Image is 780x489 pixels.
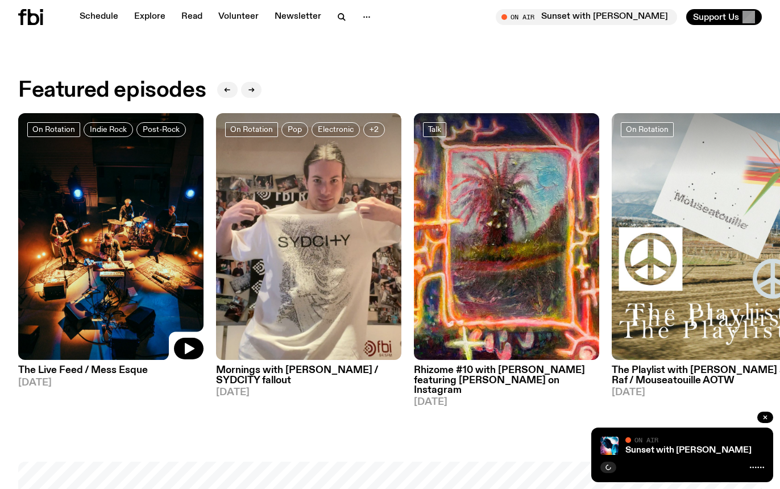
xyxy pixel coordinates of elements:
span: Post-Rock [143,125,180,134]
span: Talk [428,125,441,134]
h3: The Live Feed / Mess Esque [18,366,204,375]
a: Volunteer [211,9,265,25]
a: Pop [281,122,308,137]
span: Support Us [693,12,739,22]
a: Newsletter [268,9,328,25]
h3: Rhizome #10 with [PERSON_NAME] featuring [PERSON_NAME] on Instagram [414,366,599,395]
a: On Rotation [27,122,80,137]
span: Pop [288,125,302,134]
span: [DATE] [414,397,599,407]
span: On Rotation [626,125,669,134]
span: +2 [370,125,379,134]
button: On AirSunset with [PERSON_NAME] [496,9,677,25]
h2: Featured episodes [18,80,206,101]
a: Explore [127,9,172,25]
a: The Live Feed / Mess Esque[DATE] [18,360,204,387]
span: [DATE] [216,388,401,397]
span: [DATE] [18,378,204,388]
a: Read [175,9,209,25]
a: On Rotation [621,122,674,137]
h3: Mornings with [PERSON_NAME] / SYDCITY fallout [216,366,401,385]
button: Support Us [686,9,762,25]
a: On Rotation [225,122,278,137]
a: Mornings with [PERSON_NAME] / SYDCITY fallout[DATE] [216,360,401,397]
span: Indie Rock [90,125,127,134]
span: Electronic [318,125,354,134]
button: +2 [363,122,385,137]
span: On Rotation [32,125,75,134]
a: Post-Rock [136,122,186,137]
span: On Rotation [230,125,273,134]
img: Simon Caldwell stands side on, looking downwards. He has headphones on. Behind him is a brightly ... [600,437,619,455]
img: Jim in the fbi studio, showing off their white SYDCITY t-shirt. [216,113,401,360]
a: Schedule [73,9,125,25]
a: Electronic [312,122,360,137]
a: Talk [423,122,446,137]
img: Luci Avard, Roundabout Painting, from Deer Empty at Suite7a. [414,113,599,360]
a: Indie Rock [84,122,133,137]
span: On Air [634,436,658,444]
a: Sunset with [PERSON_NAME] [625,446,752,455]
a: Rhizome #10 with [PERSON_NAME] featuring [PERSON_NAME] on Instagram[DATE] [414,360,599,407]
